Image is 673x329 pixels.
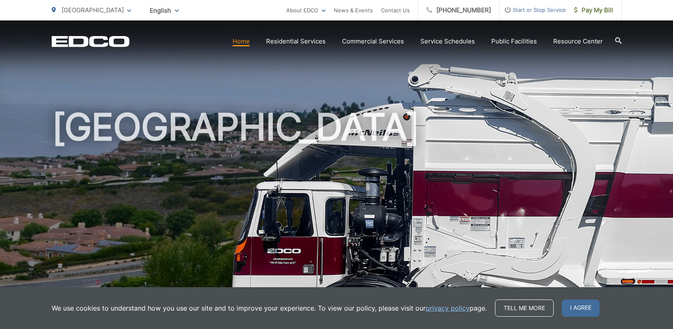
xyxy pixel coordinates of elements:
[381,5,410,15] a: Contact Us
[334,5,373,15] a: News & Events
[342,36,404,46] a: Commercial Services
[144,3,185,18] span: English
[62,6,124,14] span: [GEOGRAPHIC_DATA]
[266,36,326,46] a: Residential Services
[574,5,613,15] span: Pay My Bill
[562,300,600,317] span: I agree
[426,303,470,313] a: privacy policy
[553,36,603,46] a: Resource Center
[286,5,326,15] a: About EDCO
[52,303,487,313] p: We use cookies to understand how you use our site and to improve your experience. To view our pol...
[233,36,250,46] a: Home
[420,36,475,46] a: Service Schedules
[495,300,554,317] a: Tell me more
[52,36,130,47] a: EDCD logo. Return to the homepage.
[491,36,537,46] a: Public Facilities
